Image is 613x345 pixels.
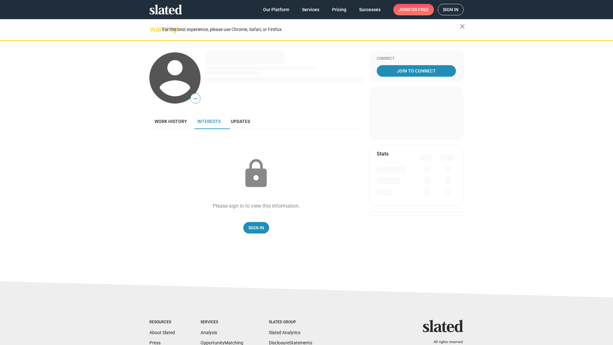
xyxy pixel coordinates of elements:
[155,119,187,124] span: Work history
[393,4,434,15] a: Joinfor free
[409,4,429,15] span: for free
[258,4,294,15] a: Our Platform
[192,114,226,129] a: Interests
[191,95,200,103] span: —
[359,4,381,15] span: Successes
[248,222,264,234] span: Sign In
[377,150,389,157] mat-card-title: Stats
[240,158,272,190] mat-icon: lock
[269,320,312,325] div: Slated Group
[354,4,386,15] a: Successes
[201,320,243,325] div: Services
[201,330,217,335] a: Analysis
[231,119,250,124] span: Updates
[332,4,346,15] span: Pricing
[149,330,175,335] a: About Slated
[378,65,455,77] span: Join To Connect
[162,25,460,34] div: For the best experience, please use Chrome, Safari, or Firefox.
[377,65,456,77] a: Join To Connect
[302,4,319,15] span: Services
[458,23,466,30] mat-icon: close
[297,4,324,15] a: Services
[150,25,158,33] mat-icon: warning
[226,114,255,129] a: Updates
[197,119,221,124] span: Interests
[243,222,269,234] a: Sign In
[327,4,352,15] a: Pricing
[398,4,429,15] span: Join
[438,4,464,15] a: Sign in
[213,203,300,209] div: Please sign in to view this information.
[443,4,458,15] span: Sign in
[377,56,456,61] div: Connect
[149,114,192,129] a: Work history
[149,320,175,325] div: Resources
[263,4,289,15] span: Our Platform
[269,330,300,335] a: Slated Analytics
